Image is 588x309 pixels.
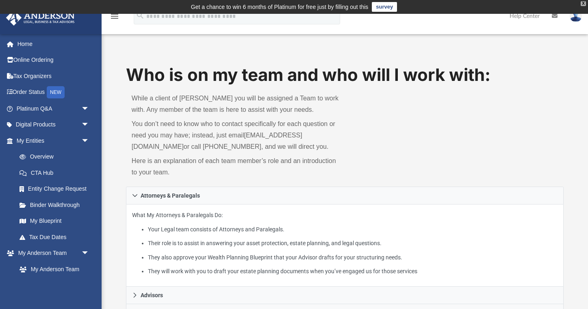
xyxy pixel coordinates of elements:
a: Digital Productsarrow_drop_down [6,117,102,133]
a: Order StatusNEW [6,84,102,101]
div: close [581,1,586,6]
a: menu [110,15,119,21]
h1: Who is on my team and who will I work with: [126,63,564,87]
img: User Pic [570,10,582,22]
li: Their role is to assist in answering your asset protection, estate planning, and legal questions. [148,238,558,248]
span: arrow_drop_down [81,100,98,117]
span: arrow_drop_down [81,245,98,262]
a: Overview [11,149,102,165]
a: My Anderson Teamarrow_drop_down [6,245,98,261]
li: Your Legal team consists of Attorneys and Paralegals. [148,224,558,235]
a: Entity Change Request [11,181,102,197]
a: CTA Hub [11,165,102,181]
i: search [136,11,145,20]
span: Advisors [141,292,163,298]
a: Home [6,36,102,52]
div: Attorneys & Paralegals [126,205,564,287]
a: Advisors [126,287,564,304]
i: menu [110,11,119,21]
span: Attorneys & Paralegals [141,193,200,198]
img: Anderson Advisors Platinum Portal [4,10,77,26]
a: My Blueprint [11,213,98,229]
a: Platinum Q&Aarrow_drop_down [6,100,102,117]
a: Online Ordering [6,52,102,68]
a: Anderson System [11,277,98,294]
a: [EMAIL_ADDRESS][DOMAIN_NAME] [132,132,302,150]
a: survey [372,2,397,12]
span: arrow_drop_down [81,117,98,133]
p: What My Attorneys & Paralegals Do: [132,210,558,276]
a: Tax Organizers [6,68,102,84]
span: arrow_drop_down [81,133,98,149]
p: Here is an explanation of each team member’s role and an introduction to your team. [132,155,339,178]
a: My Entitiesarrow_drop_down [6,133,102,149]
a: My Anderson Team [11,261,93,277]
p: You don’t need to know who to contact specifically for each question or need you may have; instea... [132,118,339,152]
a: Binder Walkthrough [11,197,102,213]
div: Get a chance to win 6 months of Platinum for free just by filling out this [191,2,369,12]
a: Tax Due Dates [11,229,102,245]
a: Attorneys & Paralegals [126,187,564,205]
p: While a client of [PERSON_NAME] you will be assigned a Team to work with. Any member of the team ... [132,93,339,115]
li: They will work with you to draft your estate planning documents when you’ve engaged us for those ... [148,266,558,276]
li: They also approve your Wealth Planning Blueprint that your Advisor drafts for your structuring ne... [148,252,558,263]
div: NEW [47,86,65,98]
